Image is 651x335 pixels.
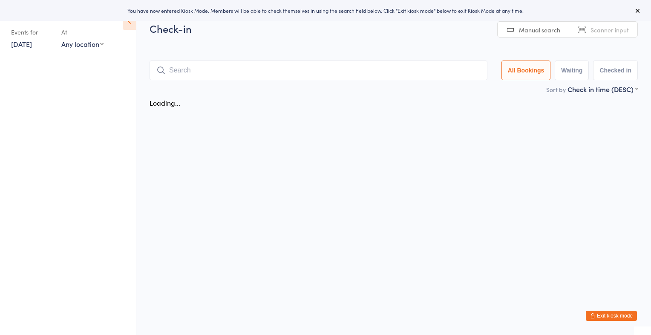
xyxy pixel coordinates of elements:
div: At [61,25,104,39]
div: Loading... [150,98,180,107]
button: Exit kiosk mode [586,311,637,321]
button: Checked in [593,61,638,80]
a: [DATE] [11,39,32,49]
button: Waiting [555,61,589,80]
div: Events for [11,25,53,39]
div: You have now entered Kiosk Mode. Members will be able to check themselves in using the search fie... [14,7,637,14]
label: Sort by [546,85,566,94]
h2: Check-in [150,21,638,35]
div: Check in time (DESC) [567,84,638,94]
span: Manual search [519,26,560,34]
input: Search [150,61,487,80]
div: Any location [61,39,104,49]
button: All Bookings [501,61,551,80]
span: Scanner input [591,26,629,34]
